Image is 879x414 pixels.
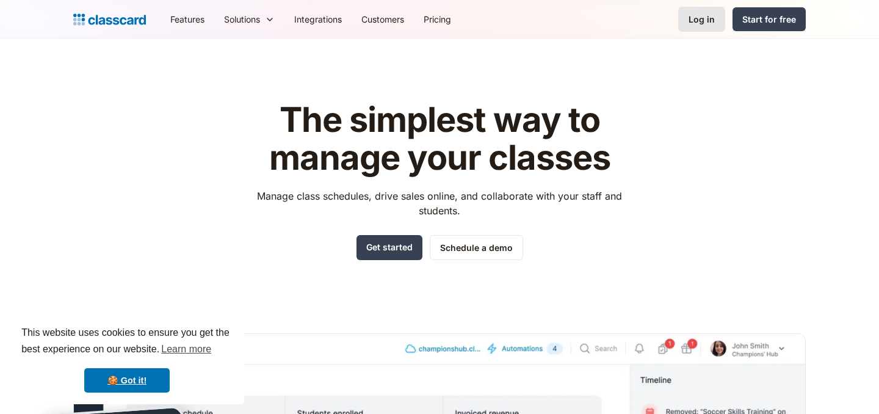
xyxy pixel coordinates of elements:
[430,235,523,260] a: Schedule a demo
[84,368,170,393] a: dismiss cookie message
[246,101,634,176] h1: The simplest way to manage your classes
[214,5,284,33] div: Solutions
[733,7,806,31] a: Start for free
[21,325,233,358] span: This website uses cookies to ensure you get the best experience on our website.
[224,13,260,26] div: Solutions
[742,13,796,26] div: Start for free
[159,340,213,358] a: learn more about cookies
[161,5,214,33] a: Features
[10,314,244,404] div: cookieconsent
[414,5,461,33] a: Pricing
[689,13,715,26] div: Log in
[246,189,634,218] p: Manage class schedules, drive sales online, and collaborate with your staff and students.
[352,5,414,33] a: Customers
[73,11,146,28] a: home
[356,235,422,260] a: Get started
[678,7,725,32] a: Log in
[284,5,352,33] a: Integrations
